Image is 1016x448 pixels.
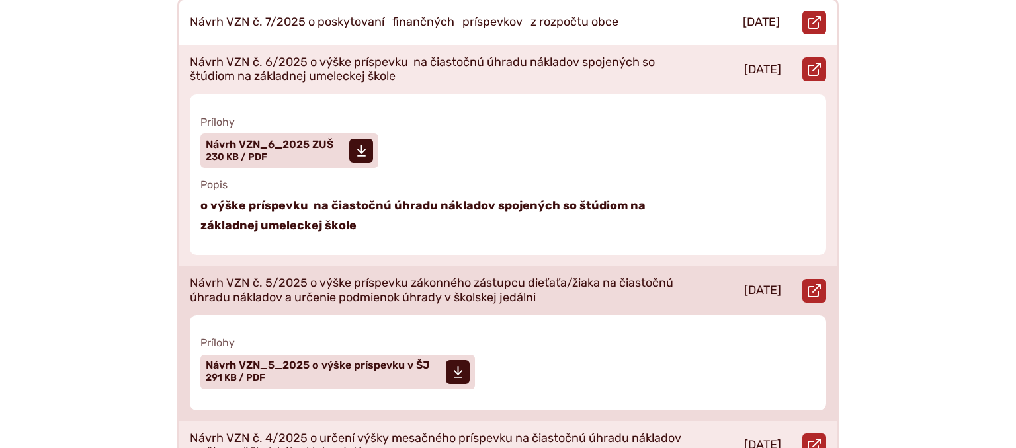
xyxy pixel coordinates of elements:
[206,139,333,150] span: Návrh VZN_6_2025 ZUŠ
[190,15,618,30] p: Návrh VZN č. 7/2025 o poskytovaní finančných príspevkov z rozpočtu obce
[206,372,265,383] span: 291 KB / PDF
[200,178,816,191] span: Popis
[743,15,780,30] p: [DATE]
[744,63,781,77] p: [DATE]
[190,276,682,305] p: Návrh VZN č. 5/2025 o výške príspevku zákonného zástupcu dieťaťa/žiaka na čiastočnú úhradu náklad...
[206,360,430,371] span: Návrh VZN_5_2025 o výške príspevku v ŠJ
[190,56,682,84] p: Návrh VZN č. 6/2025 o výške príspevku na čiastočnú úhradu nákladov spojených so štúdiom na základ...
[744,283,781,298] p: [DATE]
[200,198,646,233] strong: o výške príspevku na čiastočnú úhradu nákladov spojených so štúdiom na základnej umeleckej škole
[200,133,378,168] a: Návrh VZN_6_2025 ZUŠ 230 KB / PDF
[206,151,267,163] span: 230 KB / PDF
[200,116,816,128] span: Prílohy
[200,336,816,349] span: Prílohy
[200,355,475,389] a: Návrh VZN_5_2025 o výške príspevku v ŠJ 291 KB / PDF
